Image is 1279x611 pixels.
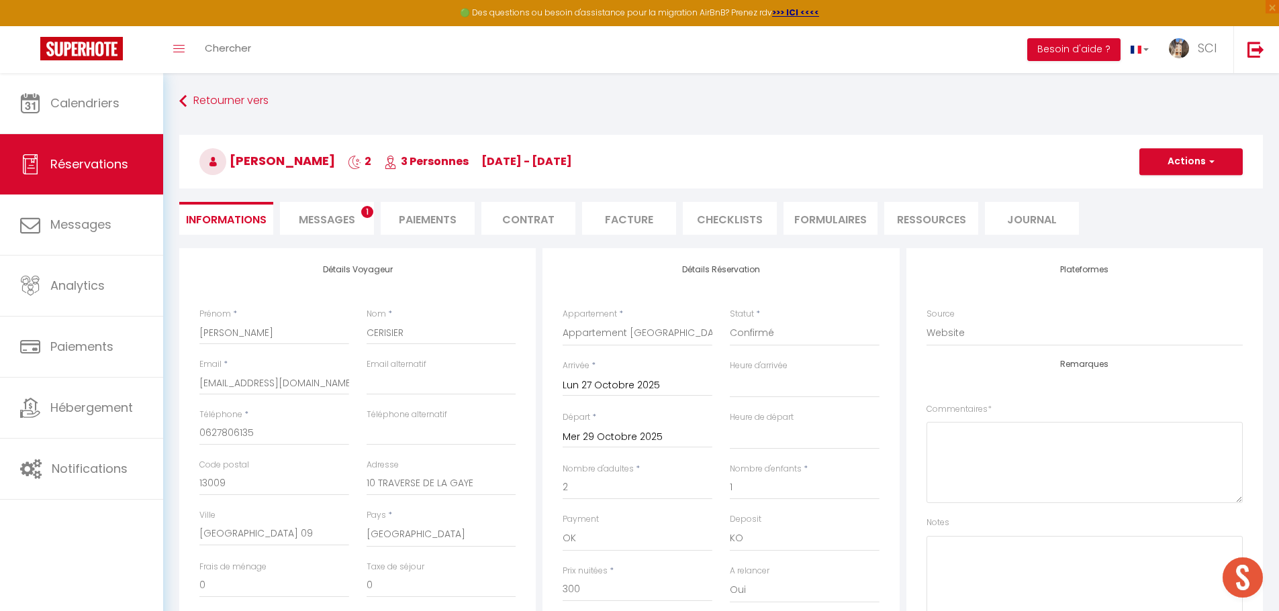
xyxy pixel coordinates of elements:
[367,358,426,371] label: Email alternatif
[367,459,399,471] label: Adresse
[563,411,590,424] label: Départ
[927,359,1243,369] h4: Remarques
[367,509,386,522] label: Pays
[927,265,1243,274] h4: Plateformes
[730,411,794,424] label: Heure de départ
[199,459,249,471] label: Code postal
[927,403,992,416] label: Commentaires
[50,156,128,172] span: Réservations
[772,7,819,18] a: >>> ICI <<<<
[205,41,251,55] span: Chercher
[985,202,1079,235] li: Journal
[199,509,216,522] label: Ville
[730,308,754,321] label: Statut
[1223,557,1263,598] div: Ouvrir le chat
[582,202,676,235] li: Facture
[1169,38,1189,58] img: ...
[199,408,242,421] label: Téléphone
[481,154,572,169] span: [DATE] - [DATE]
[40,37,123,60] img: Super Booking
[179,202,273,235] li: Informations
[1159,26,1233,73] a: ... SCI
[199,265,516,274] h4: Détails Voyageur
[50,277,105,294] span: Analytics
[199,308,231,321] label: Prénom
[730,565,769,577] label: A relancer
[927,516,949,529] label: Notes
[50,399,133,416] span: Hébergement
[50,338,113,355] span: Paiements
[52,460,128,477] span: Notifications
[784,202,878,235] li: FORMULAIRES
[367,408,447,421] label: Téléphone alternatif
[361,206,373,218] span: 1
[179,89,1263,113] a: Retourner vers
[481,202,575,235] li: Contrat
[367,308,386,321] label: Nom
[381,202,475,235] li: Paiements
[1139,148,1243,175] button: Actions
[563,513,599,526] label: Payment
[563,565,608,577] label: Prix nuitées
[195,26,261,73] a: Chercher
[299,212,355,227] span: Messages
[563,359,589,372] label: Arrivée
[730,463,802,476] label: Nombre d'enfants
[683,202,777,235] li: CHECKLISTS
[50,216,111,233] span: Messages
[730,359,788,372] label: Heure d'arrivée
[1027,38,1121,61] button: Besoin d'aide ?
[1198,40,1217,56] span: SCI
[927,308,955,321] label: Source
[348,154,371,169] span: 2
[199,561,267,573] label: Frais de ménage
[563,265,879,274] h4: Détails Réservation
[50,95,120,111] span: Calendriers
[199,358,222,371] label: Email
[384,154,469,169] span: 3 Personnes
[563,308,617,321] label: Appartement
[1247,41,1264,58] img: logout
[730,513,761,526] label: Deposit
[199,152,335,169] span: [PERSON_NAME]
[563,463,634,476] label: Nombre d'adultes
[884,202,978,235] li: Ressources
[367,561,424,573] label: Taxe de séjour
